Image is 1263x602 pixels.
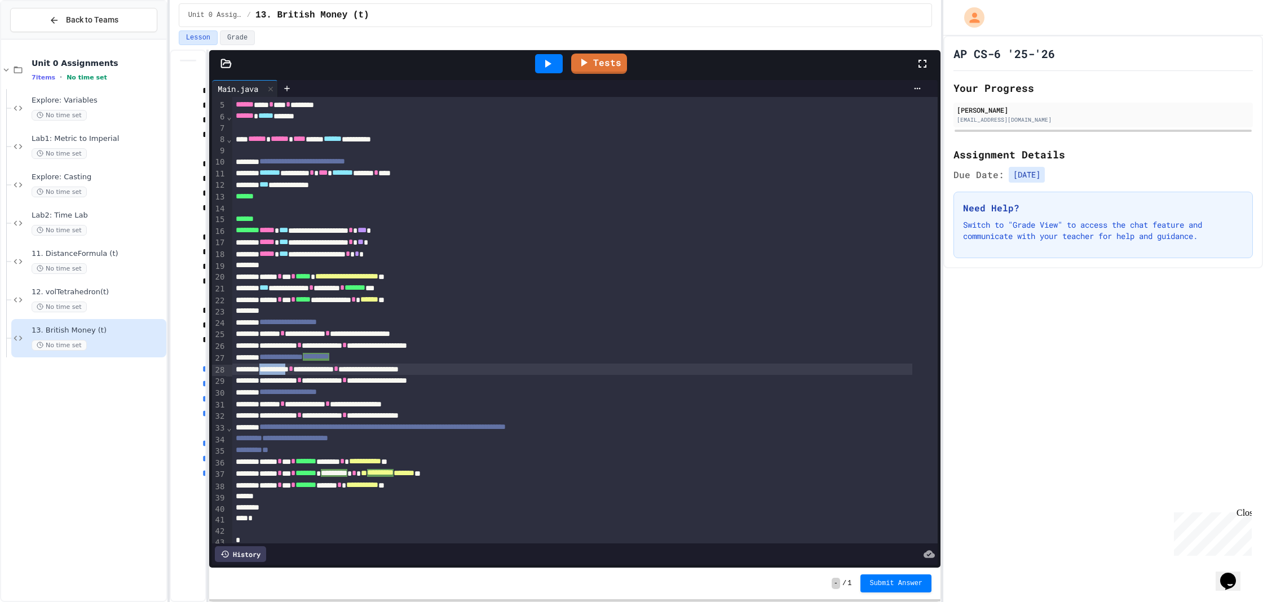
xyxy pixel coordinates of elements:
span: No time set [32,340,87,351]
span: No time set [32,302,87,312]
span: Back to Teams [66,14,118,26]
div: 9 [212,145,226,157]
span: Explore: Casting [32,172,164,182]
span: Explore: Variables [32,96,164,105]
div: 19 [212,261,226,272]
span: • [60,73,62,82]
div: 15 [212,214,226,226]
p: Switch to "Grade View" to access the chat feature and communicate with your teacher for help and ... [963,219,1243,242]
span: Unit 0 Assignments [188,11,242,20]
span: No time set [32,225,87,236]
span: / [842,579,846,588]
span: No time set [32,187,87,197]
span: No time set [32,110,87,121]
span: 11. DistanceFormula (t) [32,249,164,259]
div: 33 [212,423,226,435]
span: Fold line [226,135,232,144]
span: Submit Answer [869,579,922,588]
div: 22 [212,295,226,307]
div: 41 [212,515,226,526]
div: 27 [212,353,226,365]
div: 21 [212,284,226,295]
div: 40 [212,504,226,515]
div: 36 [212,458,226,470]
iframe: chat widget [1216,557,1252,591]
div: 8 [212,134,226,146]
span: 7 items [32,74,55,81]
div: Chat with us now!Close [5,5,78,72]
span: 13. British Money (t) [255,8,369,22]
span: Lab1: Metric to Imperial [32,134,164,144]
div: 25 [212,329,226,341]
span: - [832,578,840,589]
span: / [247,11,251,20]
span: Fold line [226,112,232,121]
iframe: chat widget [1169,508,1252,556]
div: 37 [212,469,226,481]
div: 32 [212,411,226,423]
span: Due Date: [953,168,1004,182]
div: 43 [212,537,226,548]
span: 1 [847,579,851,588]
div: 24 [212,318,226,330]
div: 7 [212,123,226,134]
div: Main.java [212,80,278,97]
h3: Need Help? [963,201,1243,215]
div: Main.java [212,83,264,95]
div: 14 [212,203,226,215]
div: My Account [952,5,987,30]
div: 26 [212,341,226,353]
button: Lesson [179,30,218,45]
div: 17 [212,237,226,249]
div: History [215,546,266,562]
h2: Your Progress [953,80,1253,96]
span: Unit 0 Assignments [32,58,164,68]
div: 16 [212,226,226,238]
span: No time set [67,74,107,81]
span: 13. British Money (t) [32,326,164,335]
div: [EMAIL_ADDRESS][DOMAIN_NAME] [957,116,1249,124]
span: No time set [32,148,87,159]
span: [DATE] [1009,167,1045,183]
div: 30 [212,388,226,400]
div: 28 [212,365,226,377]
span: Fold line [226,423,232,432]
div: 5 [212,100,226,112]
div: 35 [212,446,226,458]
div: 11 [212,169,226,180]
div: 12 [212,180,226,192]
div: 6 [212,112,226,123]
button: Grade [220,30,255,45]
a: Tests [571,54,627,74]
div: 31 [212,400,226,411]
div: 34 [212,435,226,446]
button: Back to Teams [10,8,157,32]
h1: AP CS-6 '25-'26 [953,46,1055,61]
div: 39 [212,493,226,504]
div: 38 [212,481,226,493]
span: 12. volTetrahedron(t) [32,287,164,297]
button: Submit Answer [860,574,931,592]
div: 29 [212,376,226,388]
div: 42 [212,526,226,537]
div: 20 [212,272,226,284]
div: 10 [212,157,226,169]
h2: Assignment Details [953,147,1253,162]
div: 13 [212,192,226,203]
div: 18 [212,249,226,261]
span: No time set [32,263,87,274]
div: 23 [212,307,226,318]
div: [PERSON_NAME] [957,105,1249,115]
span: Lab2: Time Lab [32,211,164,220]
